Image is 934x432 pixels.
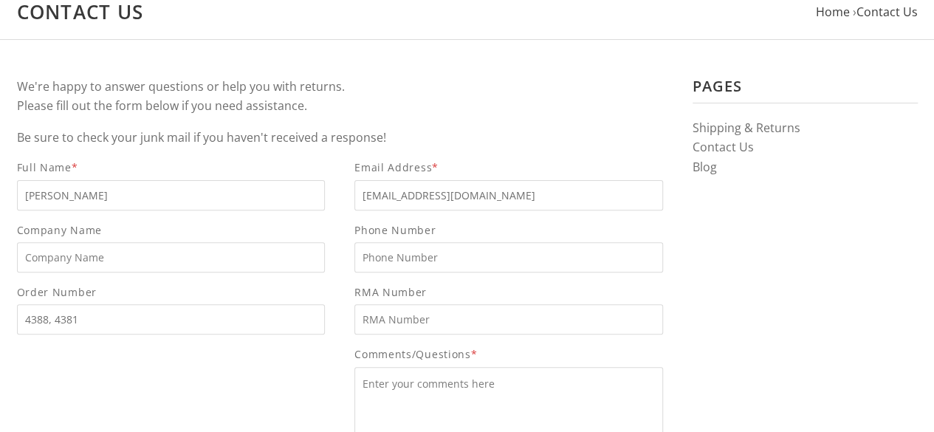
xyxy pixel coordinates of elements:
[693,77,918,103] h3: Pages
[17,242,326,272] input: Company Name
[816,4,850,20] a: Home
[17,128,663,148] p: Be sure to check your junk mail if you haven't received a response!
[354,304,663,335] input: RMA Number
[17,77,663,116] p: We're happy to answer questions or help you with returns. Please fill out the form below if you n...
[856,4,918,20] a: Contact Us
[853,2,918,22] li: ›
[17,222,326,239] span: Company Name
[17,284,326,301] span: Order Number
[693,120,800,136] a: Shipping & Returns
[354,222,663,239] span: Phone Number
[354,180,663,210] input: Email Address*
[693,159,717,175] a: Blog
[17,180,326,210] input: Full Name*
[354,284,663,301] span: RMA Number
[354,159,663,176] span: Email Address
[354,242,663,272] input: Phone Number
[17,159,326,176] span: Full Name
[693,139,754,155] a: Contact Us
[17,304,326,335] input: Order Number
[354,346,663,363] span: Comments/Questions
[2,346,227,403] iframe: reCAPTCHA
